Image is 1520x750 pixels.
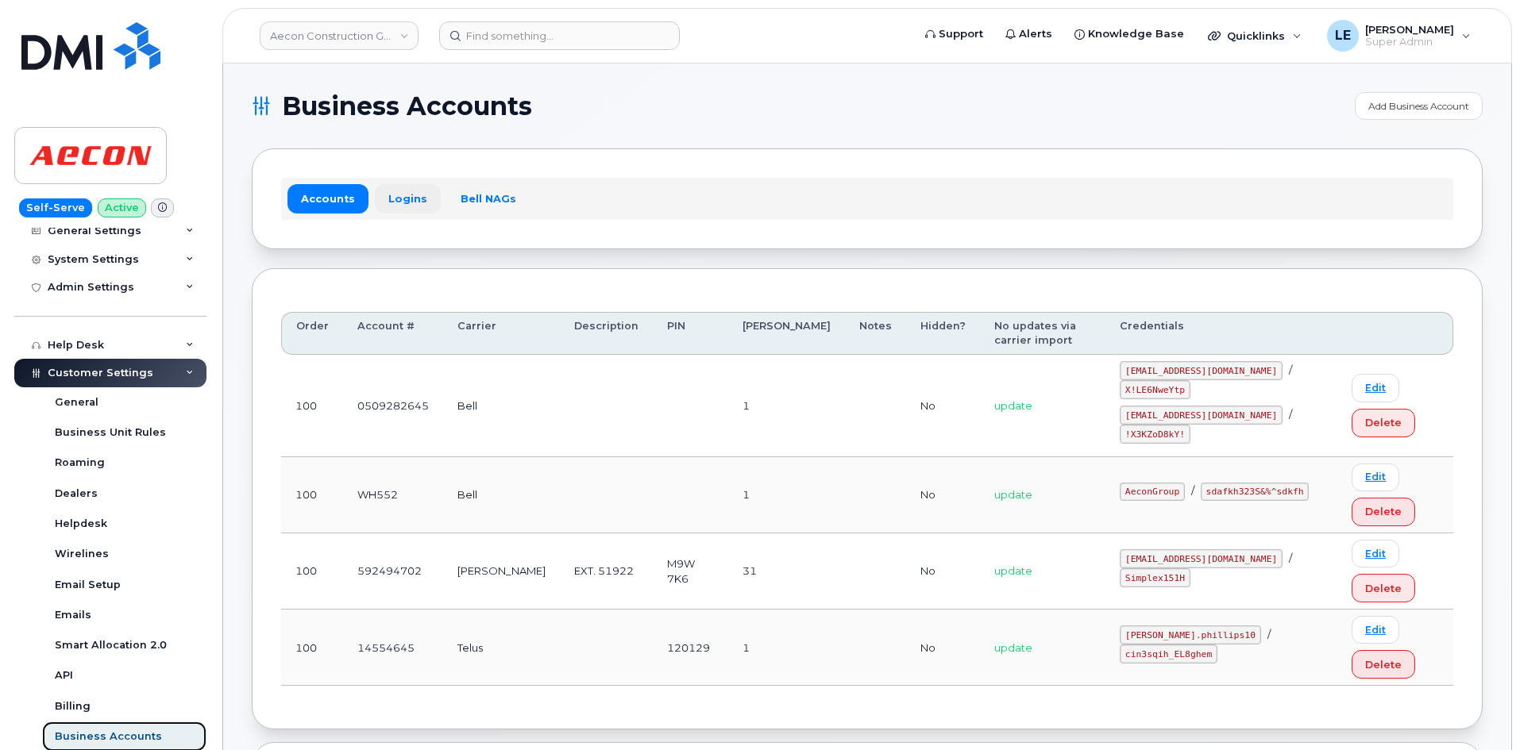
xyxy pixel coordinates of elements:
td: 592494702 [343,533,443,610]
span: update [994,641,1032,654]
td: 100 [281,610,343,686]
th: No updates via carrier import [980,312,1105,356]
th: PIN [653,312,728,356]
td: 14554645 [343,610,443,686]
span: Delete [1365,581,1402,596]
th: Notes [845,312,906,356]
a: Bell NAGs [447,184,530,213]
a: Edit [1352,540,1399,567]
th: Description [560,312,653,356]
button: Delete [1352,574,1415,602]
code: [EMAIL_ADDRESS][DOMAIN_NAME] [1120,361,1283,380]
th: Order [281,312,343,356]
code: sdafkh323S&%^sdkfh [1201,483,1309,502]
td: No [906,355,980,457]
a: Logins [375,184,441,213]
code: [PERSON_NAME].phillips10 [1120,625,1261,644]
a: Edit [1352,374,1399,402]
td: No [906,533,980,610]
a: Edit [1352,616,1399,644]
a: Add Business Account [1355,92,1483,120]
th: Credentials [1105,312,1337,356]
th: Hidden? [906,312,980,356]
td: 100 [281,457,343,533]
span: Delete [1365,415,1402,430]
td: 1 [728,355,845,457]
td: 120129 [653,610,728,686]
td: Bell [443,355,560,457]
td: EXT. 51922 [560,533,653,610]
code: [EMAIL_ADDRESS][DOMAIN_NAME] [1120,406,1283,425]
td: 1 [728,610,845,686]
td: [PERSON_NAME] [443,533,560,610]
span: / [1289,408,1292,421]
th: Account # [343,312,443,356]
td: WH552 [343,457,443,533]
code: [EMAIL_ADDRESS][DOMAIN_NAME] [1120,549,1283,568]
span: Delete [1365,504,1402,519]
td: M9W 7K6 [653,533,728,610]
code: X!LE6NweYtp [1120,380,1190,399]
td: 100 [281,355,343,457]
td: No [906,457,980,533]
code: cin3sqih_EL8ghem [1120,644,1217,663]
td: Bell [443,457,560,533]
td: 1 [728,457,845,533]
td: 0509282645 [343,355,443,457]
button: Delete [1352,409,1415,437]
a: Edit [1352,463,1399,491]
span: / [1267,628,1271,640]
span: update [994,399,1032,412]
span: / [1191,484,1194,497]
code: !X3KZoD8kY! [1120,425,1190,444]
code: Simplex151H [1120,568,1190,587]
span: update [994,564,1032,577]
span: update [994,488,1032,501]
button: Delete [1352,650,1415,679]
span: / [1289,363,1292,376]
code: AeconGroup [1120,483,1185,502]
span: Delete [1365,657,1402,672]
td: 31 [728,533,845,610]
span: Business Accounts [282,94,532,118]
th: [PERSON_NAME] [728,312,845,356]
td: No [906,610,980,686]
td: 100 [281,533,343,610]
button: Delete [1352,498,1415,526]
a: Accounts [287,184,368,213]
th: Carrier [443,312,560,356]
span: / [1289,552,1292,564]
td: Telus [443,610,560,686]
